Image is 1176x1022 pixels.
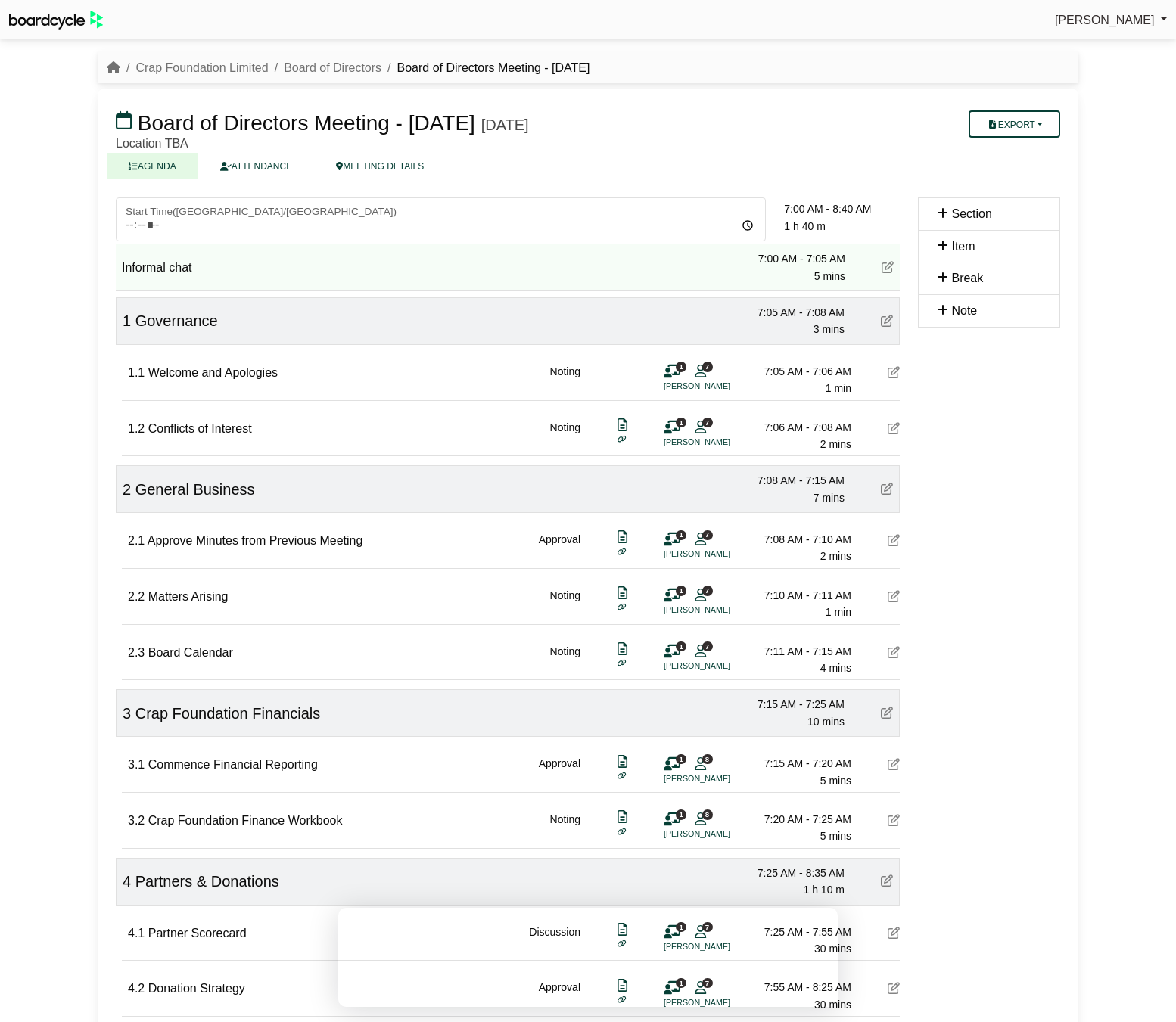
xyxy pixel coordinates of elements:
div: Noting [550,587,580,621]
span: 1 min [826,382,851,394]
span: 1 [676,586,686,595]
span: 1 [676,530,686,540]
li: [PERSON_NAME] [664,828,777,840]
li: Board of Directors Meeting - [DATE] [381,58,590,78]
div: 7:15 AM - 7:20 AM [745,755,851,772]
span: 4 mins [820,662,851,674]
span: 7 [702,362,713,371]
div: Noting [550,811,580,845]
span: Item [951,240,975,253]
span: Governance [135,312,218,329]
span: 1 [676,418,686,427]
span: 1 h 40 m [784,220,825,232]
div: 7:05 AM - 7:06 AM [745,363,851,380]
div: [DATE] [481,116,529,134]
span: 1 [676,641,686,651]
span: 8 [702,809,713,819]
span: 7 [702,586,713,595]
span: [PERSON_NAME] [1055,14,1155,26]
span: Crap Foundation Financials [135,705,321,722]
span: Donation Strategy [148,982,245,995]
span: Welcome and Apologies [148,366,278,379]
li: [PERSON_NAME] [664,660,777,673]
span: Partners & Donations [135,873,279,890]
div: 7:05 AM - 7:08 AM [739,304,845,321]
span: Informal chat [122,261,191,274]
span: Commence Financial Reporting [148,758,318,771]
span: 7 [702,418,713,427]
li: [PERSON_NAME] [664,436,777,449]
span: 3 [123,705,131,722]
li: [PERSON_NAME] [664,604,777,617]
div: Approval [539,531,580,565]
a: ATTENDANCE [198,153,314,179]
span: Break [951,272,983,284]
a: AGENDA [107,153,198,179]
li: [PERSON_NAME] [664,772,777,785]
div: 7:20 AM - 7:25 AM [745,811,851,828]
span: 30 mins [814,999,851,1011]
span: Section [951,207,991,220]
span: Board of Directors Meeting - [DATE] [138,111,475,135]
span: 3 mins [814,323,845,335]
span: 3.2 [128,814,145,827]
div: 7:00 AM - 7:05 AM [739,250,845,267]
span: 1.1 [128,366,145,379]
span: General Business [135,481,255,498]
span: 2 mins [820,550,851,562]
span: 1.2 [128,422,145,435]
div: 7:10 AM - 7:11 AM [745,587,851,604]
img: BoardcycleBlackGreen-aaafeed430059cb809a45853b8cf6d952af9d84e6e89e1f1685b34bfd5cb7d64.svg [9,11,103,30]
span: Partner Scorecard [148,927,247,940]
span: Location TBA [116,137,188,150]
nav: breadcrumb [107,58,590,78]
span: 2.1 [128,534,145,547]
span: 5 mins [814,270,845,282]
div: Noting [550,419,580,453]
span: 2.3 [128,646,145,659]
li: [PERSON_NAME] [664,380,777,393]
div: 7:00 AM - 8:40 AM [784,200,900,217]
span: 2 mins [820,438,851,450]
div: 7:08 AM - 7:10 AM [745,531,851,548]
span: 1 h 10 m [804,884,845,896]
span: 1 min [826,606,851,618]
span: 2 [123,481,131,498]
span: 2.2 [128,590,145,603]
span: 7 [702,530,713,540]
span: 1 [123,312,131,329]
span: 4.2 [128,982,145,995]
span: 1 [676,362,686,371]
span: Board Calendar [148,646,233,659]
div: Noting [550,363,580,397]
span: Approve Minutes from Previous Meeting [148,534,363,547]
span: Conflicts of Interest [148,422,252,435]
div: 7:08 AM - 7:15 AM [739,472,845,489]
iframe: Survey from Boardcycle [338,908,838,1007]
span: 5 mins [820,830,851,842]
a: Board of Directors [284,61,381,74]
span: 7 mins [814,492,845,504]
span: 3.1 [128,758,145,771]
span: Note [951,304,977,317]
div: Approval [539,755,580,789]
span: 10 mins [807,716,845,728]
li: [PERSON_NAME] [664,548,777,561]
span: 8 [702,754,713,764]
button: Export [969,110,1060,138]
a: [PERSON_NAME] [1055,11,1167,30]
div: 7:11 AM - 7:15 AM [745,643,851,660]
span: Crap Foundation Finance Workbook [148,814,343,827]
span: 4 [123,873,131,890]
div: 7:25 AM - 8:35 AM [739,865,845,881]
div: Noting [550,643,580,677]
span: 7 [702,641,713,651]
span: 4.1 [128,927,145,940]
span: 5 mins [820,775,851,787]
span: 1 [676,809,686,819]
span: 1 [676,754,686,764]
iframe: Intercom live chat [1125,971,1161,1007]
a: MEETING DETAILS [314,153,446,179]
div: 7:06 AM - 7:08 AM [745,419,851,436]
span: Matters Arising [148,590,229,603]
